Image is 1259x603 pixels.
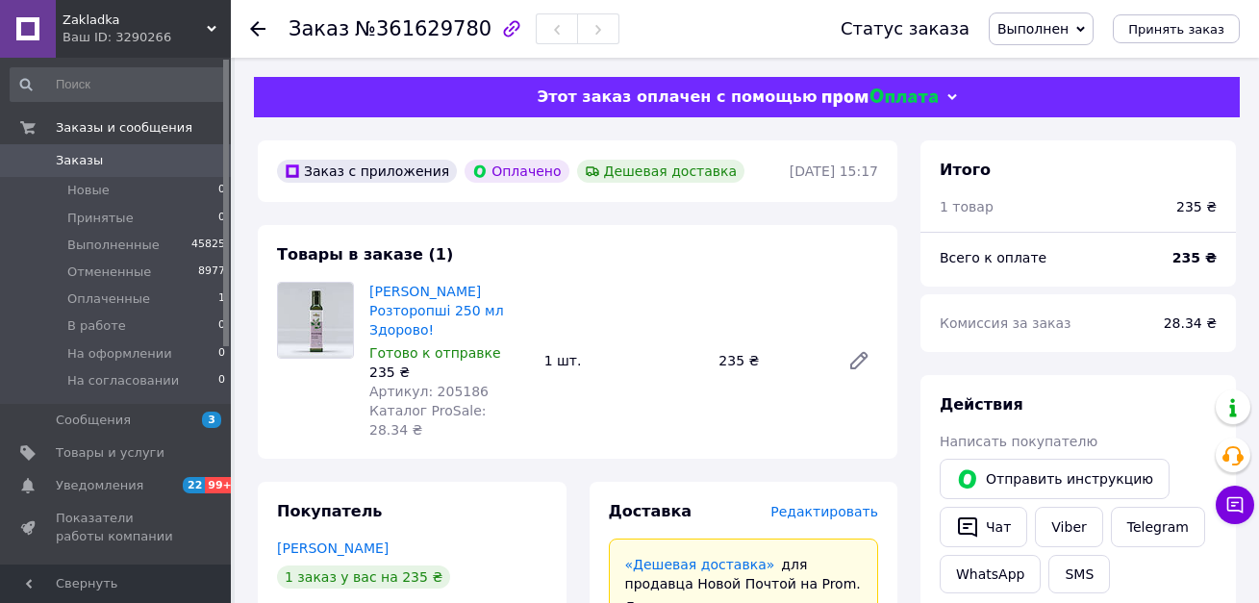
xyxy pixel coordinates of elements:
[1035,507,1102,547] a: Viber
[67,264,151,281] span: Отмененные
[369,403,486,438] span: Каталог ProSale: 28.34 ₴
[940,315,1071,331] span: Комиссия за заказ
[10,67,227,102] input: Поиск
[625,555,863,593] div: для продавца Новой Почтой на Prom.
[940,250,1046,265] span: Всего к оплате
[218,182,225,199] span: 0
[67,210,134,227] span: Принятые
[940,434,1097,449] span: Написать покупателю
[940,507,1027,547] button: Чат
[67,182,110,199] span: Новые
[56,152,103,169] span: Заказы
[577,160,745,183] div: Дешевая доставка
[63,12,207,29] span: Zakladka
[822,88,938,107] img: evopay logo
[711,347,832,374] div: 235 ₴
[355,17,491,40] span: №361629780
[63,29,231,46] div: Ваш ID: 3290266
[1128,22,1224,37] span: Принять заказ
[790,163,878,179] time: [DATE] 15:17
[67,345,172,363] span: На оформлении
[218,317,225,335] span: 0
[218,290,225,308] span: 1
[277,502,382,520] span: Покупатель
[1113,14,1240,43] button: Принять заказ
[369,345,501,361] span: Готово к отправке
[277,245,453,264] span: Товары в заказе (1)
[191,237,225,254] span: 45825
[56,412,131,429] span: Сообщения
[277,565,450,589] div: 1 заказ у вас на 235 ₴
[250,19,265,38] div: Вернуться назад
[205,477,237,493] span: 99+
[1176,197,1217,216] div: 235 ₴
[940,161,991,179] span: Итого
[770,504,878,519] span: Редактировать
[1164,315,1217,331] span: 28.34 ₴
[218,372,225,389] span: 0
[289,17,349,40] span: Заказ
[1111,507,1205,547] a: Telegram
[537,347,712,374] div: 1 шт.
[940,199,994,214] span: 1 товар
[625,557,775,572] a: «Дешевая доставка»
[67,237,160,254] span: Выполненные
[940,395,1023,414] span: Действия
[940,459,1170,499] button: Отправить инструкцию
[67,317,126,335] span: В работе
[56,444,164,462] span: Товары и услуги
[537,88,817,106] span: Этот заказ оплачен с помощью
[218,345,225,363] span: 0
[369,284,504,338] a: [PERSON_NAME] Розторопші 250 мл Здорово!
[277,160,457,183] div: Заказ с приложения
[56,510,178,544] span: Показатели работы компании
[609,502,692,520] span: Доставка
[840,341,878,380] a: Редактировать
[940,555,1041,593] a: WhatsApp
[1216,486,1254,524] button: Чат с покупателем
[369,363,529,382] div: 235 ₴
[1172,250,1217,265] b: 235 ₴
[841,19,969,38] div: Статус заказа
[278,283,353,358] img: Олія сиродавлена Розторопші 250 мл Здорово!
[1048,555,1110,593] button: SMS
[465,160,568,183] div: Оплачено
[56,477,143,494] span: Уведомления
[277,540,389,556] a: [PERSON_NAME]
[198,264,225,281] span: 8977
[997,21,1069,37] span: Выполнен
[218,210,225,227] span: 0
[67,290,150,308] span: Оплаченные
[202,412,221,428] span: 3
[56,119,192,137] span: Заказы и сообщения
[183,477,205,493] span: 22
[67,372,179,389] span: На согласовании
[369,384,489,399] span: Артикул: 205186
[56,561,178,595] span: Панель управления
